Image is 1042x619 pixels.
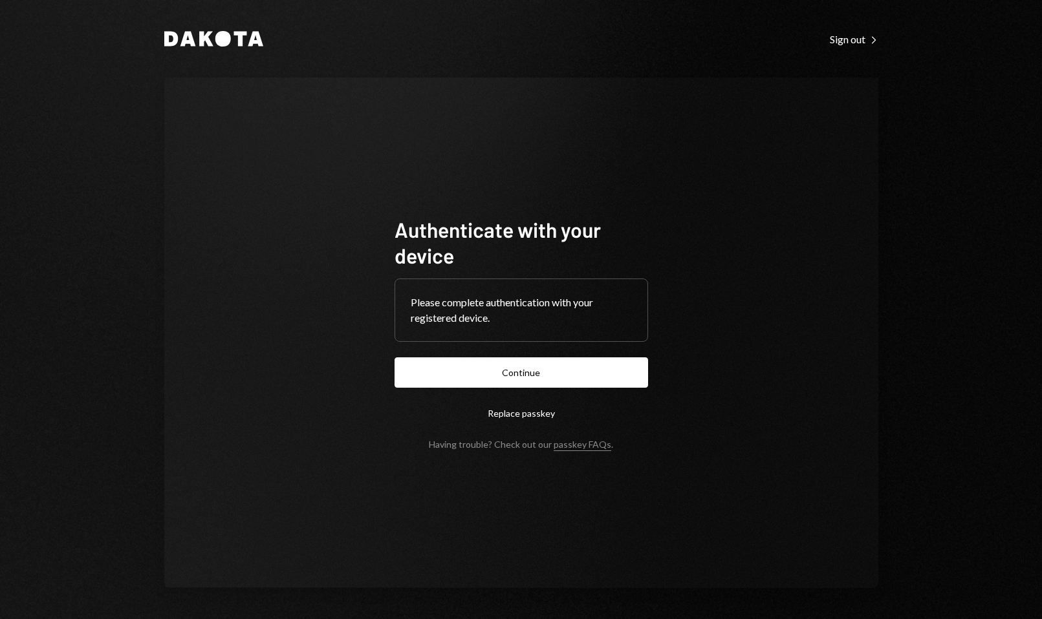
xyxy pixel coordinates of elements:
a: passkey FAQs [554,439,611,451]
div: Please complete authentication with your registered device. [411,295,632,326]
button: Continue [395,357,648,388]
h1: Authenticate with your device [395,216,648,268]
a: Sign out [830,32,878,46]
button: Replace passkey [395,398,648,428]
div: Having trouble? Check out our . [429,439,613,450]
div: Sign out [830,33,878,46]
